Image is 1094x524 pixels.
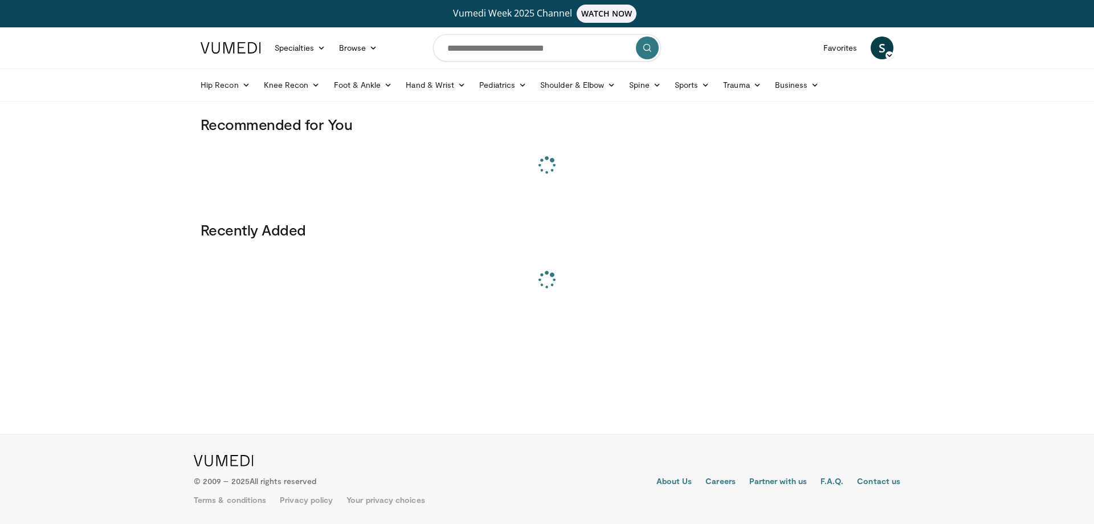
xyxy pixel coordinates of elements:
a: S [871,36,893,59]
a: Contact us [857,476,900,489]
a: Privacy policy [280,494,333,506]
a: Sports [668,74,717,96]
a: Pediatrics [472,74,533,96]
a: Specialties [268,36,332,59]
span: WATCH NOW [577,5,637,23]
a: Shoulder & Elbow [533,74,622,96]
a: Foot & Ankle [327,74,399,96]
h3: Recently Added [201,221,893,239]
a: Hand & Wrist [399,74,472,96]
a: Terms & conditions [194,494,266,506]
a: Business [768,74,826,96]
a: Partner with us [749,476,807,489]
a: Favorites [817,36,864,59]
a: About Us [656,476,692,489]
a: Hip Recon [194,74,257,96]
a: Vumedi Week 2025 ChannelWATCH NOW [202,5,892,23]
p: © 2009 – 2025 [194,476,316,487]
h3: Recommended for You [201,115,893,133]
input: Search topics, interventions [433,34,661,62]
span: All rights reserved [250,476,316,486]
img: VuMedi Logo [194,455,254,466]
a: Your privacy choices [346,494,424,506]
img: VuMedi Logo [201,42,261,54]
a: F.A.Q. [820,476,843,489]
a: Knee Recon [257,74,327,96]
a: Trauma [716,74,768,96]
a: Careers [705,476,736,489]
a: Browse [332,36,385,59]
a: Spine [622,74,667,96]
